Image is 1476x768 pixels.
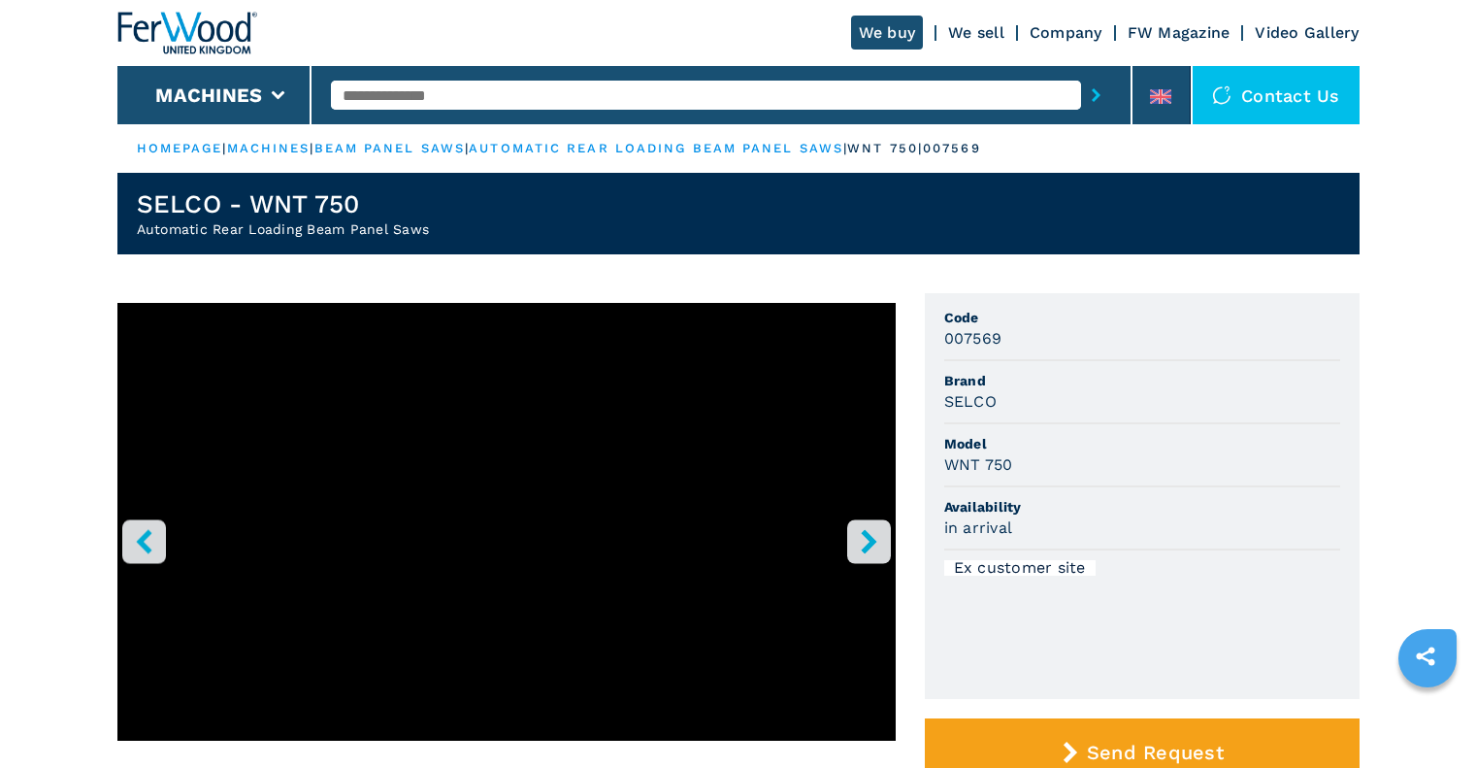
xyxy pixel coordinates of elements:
div: Contact us [1193,66,1360,124]
span: Model [944,434,1340,453]
div: Ex customer site [944,560,1096,576]
span: Availability [944,497,1340,517]
span: | [465,141,469,155]
button: left-button [122,519,166,563]
a: Company [1030,23,1102,42]
span: Brand [944,371,1340,390]
a: Video Gallery [1255,23,1359,42]
a: FW Magazine [1128,23,1230,42]
a: sharethis [1401,632,1450,681]
span: Send Request [1087,741,1224,764]
h3: 007569 [944,327,1002,350]
button: right-button [847,519,891,563]
a: We buy [851,16,924,50]
a: automatic rear loading beam panel saws [469,141,843,155]
span: | [843,141,847,155]
h1: SELCO - WNT 750 [137,188,430,219]
img: Contact us [1212,85,1231,105]
a: We sell [948,23,1004,42]
a: beam panel saws [314,141,466,155]
h2: Automatic Rear Loading Beam Panel Saws [137,219,430,239]
a: machines [227,141,311,155]
img: Ferwood [117,12,257,54]
span: Code [944,308,1340,327]
h3: SELCO [944,390,997,413]
button: Machines [155,83,262,107]
span: | [310,141,313,155]
h3: WNT 750 [944,453,1013,476]
p: 007569 [923,140,981,157]
p: wnt 750 | [847,140,923,157]
a: HOMEPAGE [137,141,223,155]
h3: in arrival [944,517,1013,539]
button: submit-button [1081,73,1111,117]
span: | [222,141,226,155]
